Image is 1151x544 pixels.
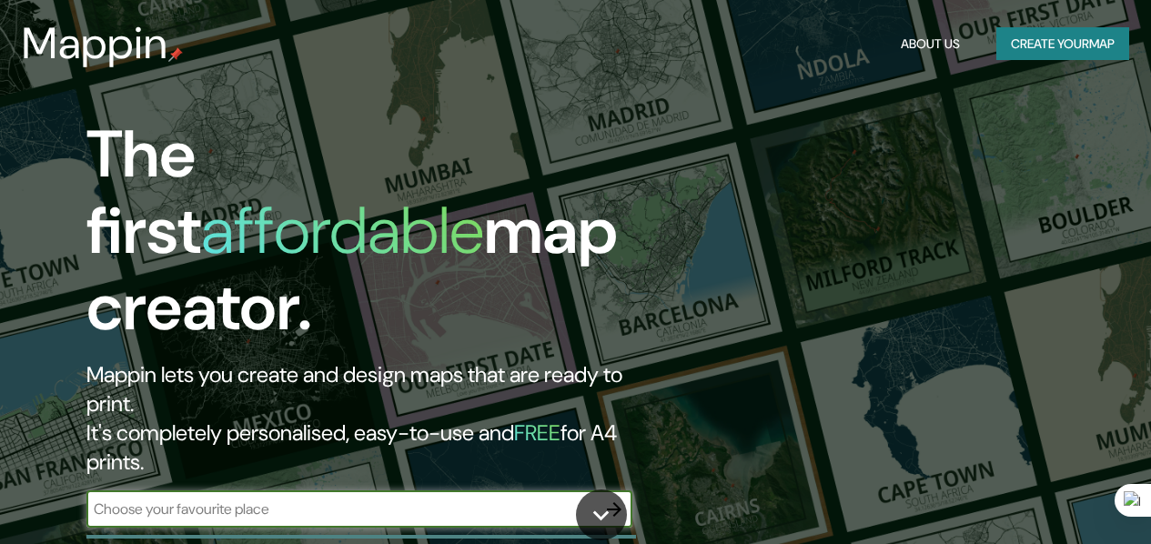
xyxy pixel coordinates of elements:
button: About Us [894,27,967,61]
h3: Mappin [22,18,168,69]
img: mappin-pin [168,47,183,62]
h1: The first map creator. [86,116,662,360]
input: Choose your favourite place [86,499,596,519]
button: Create yourmap [996,27,1129,61]
h5: FREE [514,418,560,447]
h2: Mappin lets you create and design maps that are ready to print. It's completely personalised, eas... [86,360,662,477]
h1: affordable [201,188,484,273]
